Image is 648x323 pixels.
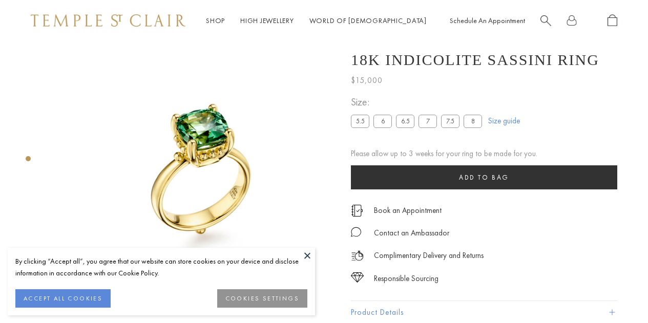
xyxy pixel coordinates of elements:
[374,227,449,240] div: Contact an Ambassador
[351,165,617,189] button: Add to bag
[309,16,427,25] a: World of [DEMOGRAPHIC_DATA]World of [DEMOGRAPHIC_DATA]
[206,14,427,27] nav: Main navigation
[441,115,459,127] label: 7.5
[419,115,437,127] label: 7
[351,205,363,217] img: icon_appointment.svg
[351,147,617,160] div: Please allow up to 3 weeks for your ring to be made for you.
[351,94,486,111] span: Size:
[351,227,361,237] img: MessageIcon-01_2.svg
[240,16,294,25] a: High JewelleryHigh Jewellery
[608,14,617,27] a: Open Shopping Bag
[597,275,638,313] iframe: Gorgias live chat messenger
[15,255,307,279] div: By clicking “Accept all”, you agree that our website can store cookies on your device and disclos...
[351,51,599,69] h1: 18K Indicolite Sassini Ring
[374,205,442,216] a: Book an Appointment
[351,249,364,262] img: icon_delivery.svg
[459,173,509,182] span: Add to bag
[15,289,111,308] button: ACCEPT ALL COOKIES
[396,115,414,127] label: 6.5
[206,16,225,25] a: ShopShop
[351,74,383,87] span: $15,000
[450,16,525,25] a: Schedule An Appointment
[31,14,185,27] img: Temple St. Clair
[67,41,336,310] img: R46849-SASIN305
[464,115,482,127] label: 8
[488,116,520,126] a: Size guide
[26,154,31,169] div: Product gallery navigation
[373,115,392,127] label: 6
[351,272,364,283] img: icon_sourcing.svg
[374,249,484,262] p: Complimentary Delivery and Returns
[540,14,551,27] a: Search
[374,272,438,285] div: Responsible Sourcing
[351,115,369,127] label: 5.5
[217,289,307,308] button: COOKIES SETTINGS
